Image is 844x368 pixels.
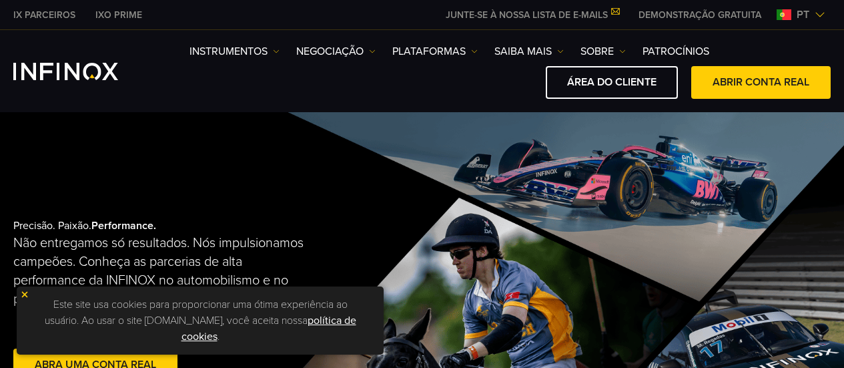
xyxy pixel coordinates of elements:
strong: Performance. [91,219,156,232]
a: ÁREA DO CLIENTE [546,66,678,99]
a: INFINOX [3,8,85,22]
a: Saiba mais [494,43,564,59]
span: pt [791,7,815,23]
a: ABRIR CONTA REAL [691,66,831,99]
a: JUNTE-SE À NOSSA LISTA DE E-MAILS [436,9,628,21]
a: PLATAFORMAS [392,43,478,59]
a: INFINOX [85,8,152,22]
a: NEGOCIAÇÃO [296,43,376,59]
a: Instrumentos [189,43,280,59]
p: Não entregamos só resultados. Nós impulsionamos campeões. Conheça as parcerias de alta performanc... [13,234,308,309]
a: INFINOX MENU [628,8,771,22]
a: INFINOX Logo [13,63,149,80]
img: yellow close icon [20,290,29,299]
a: Patrocínios [643,43,709,59]
p: Este site usa cookies para proporcionar uma ótima experiência ao usuário. Ao usar o site [DOMAIN_... [23,293,377,348]
a: SOBRE [580,43,626,59]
